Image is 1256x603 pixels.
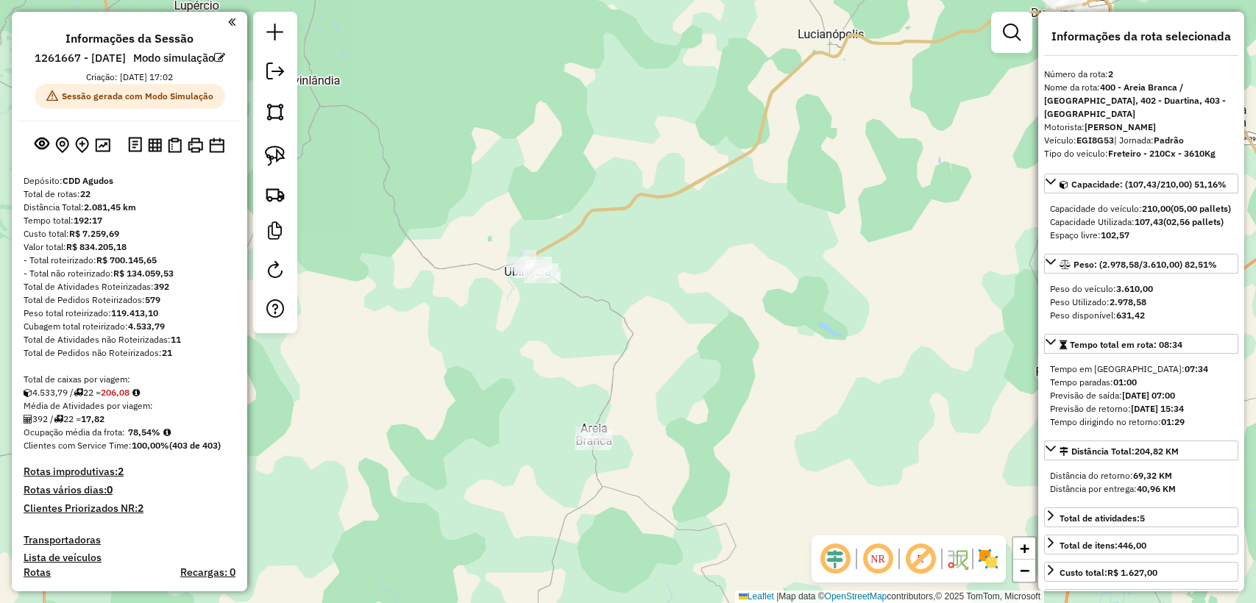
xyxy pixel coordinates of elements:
[1110,296,1146,307] strong: 2.978,58
[65,32,194,46] h4: Informações da Sessão
[1050,229,1232,242] div: Espaço livre:
[52,134,72,157] button: Centralizar mapa no depósito ou ponto de apoio
[80,188,91,199] strong: 22
[24,399,235,413] div: Média de Atividades por viagem:
[24,566,51,579] h4: Rotas
[260,255,290,288] a: Reroteirizar Sessão
[1050,376,1232,389] div: Tempo paradas:
[1161,416,1185,427] strong: 01:29
[96,254,157,265] strong: R$ 700.145,65
[903,541,938,577] span: Exibir rótulo
[1171,203,1231,214] strong: (05,00 pallets)
[1133,470,1172,481] strong: 69,32 KM
[575,435,611,450] div: Atividade não roteirizada - ARMANDO GUSSON
[1135,216,1163,227] strong: 107,43
[24,440,132,451] span: Clientes com Service Time:
[776,591,778,602] span: |
[185,135,206,156] button: Imprimir Rotas
[24,293,235,307] div: Total de Pedidos Roteirizados:
[739,591,774,602] a: Leaflet
[163,428,171,437] em: Média calculada utilizando a maior ocupação (%Peso ou %Cubagem) de cada rota da sessão. Rotas cro...
[1044,507,1238,527] a: Total de atividades:5
[24,307,235,320] div: Peso total roteirizado:
[24,280,235,293] div: Total de Atividades Roteirizadas:
[1050,283,1153,294] span: Peso do veículo:
[735,590,1044,603] div: Map data © contributors,© 2025 TomTom, Microsoft
[165,135,185,156] button: Visualizar Romaneio
[260,57,290,90] a: Exportar sessão
[1107,567,1157,578] strong: R$ 1.627,00
[74,388,83,397] i: Total de rotas
[24,201,235,214] div: Distância Total:
[1108,148,1216,159] strong: Freteiro - 210Cx - 3610Kg
[180,566,235,579] h4: Recargas: 0
[1044,29,1238,43] h4: Informações da rota selecionada
[101,387,129,398] strong: 206,08
[1044,440,1238,460] a: Distância Total:204,82 KM
[107,483,113,496] strong: 0
[72,134,92,157] button: Adicionar Atividades
[1044,357,1238,435] div: Tempo total em rota: 08:34
[1044,174,1238,193] a: Capacidade: (107,43/210,00) 51,16%
[206,135,227,156] button: Disponibilidade de veículos
[24,227,235,240] div: Custo total:
[817,541,853,577] span: Ocultar deslocamento
[125,134,145,157] button: Logs desbloquear sessão
[1050,215,1232,229] div: Capacidade Utilizada:
[1085,121,1156,132] strong: [PERSON_NAME]
[228,13,235,30] a: Clique aqui para minimizar o painel
[1013,538,1035,560] a: Zoom in
[1137,483,1176,494] strong: 40,96 KM
[1020,561,1029,579] span: −
[66,241,127,252] strong: R$ 834.205,18
[54,415,63,424] i: Total de rotas
[1044,334,1238,354] a: Tempo total em rota: 08:34
[111,307,158,318] strong: 119.413,10
[84,201,136,213] strong: 2.081,45 km
[825,591,887,602] a: OpenStreetMap
[976,547,1000,571] img: Exibir/Ocultar setores
[128,427,160,438] strong: 78,54%
[24,333,235,346] div: Total de Atividades não Roteirizadas:
[1050,389,1232,402] div: Previsão de saída:
[1044,463,1238,502] div: Distância Total:204,82 KM
[1163,216,1224,227] strong: (02,56 pallets)
[260,216,290,249] a: Criar modelo
[1074,259,1217,270] span: Peso: (2.978,58/3.610,00) 82,51%
[24,254,235,267] div: - Total roteirizado:
[24,174,235,188] div: Depósito:
[1060,566,1157,579] div: Custo total:
[945,547,969,571] img: Fluxo de ruas
[860,541,895,577] span: Ocultar NR
[35,51,126,65] h6: 1261667 - [DATE]
[1050,402,1232,415] div: Previsão de retorno:
[24,413,235,426] div: 392 / 22 =
[1070,339,1182,350] span: Tempo total em rota: 08:34
[1116,283,1153,294] strong: 3.610,00
[24,415,32,424] i: Total de Atividades
[1154,135,1184,146] strong: Padrão
[1185,363,1208,374] strong: 07:34
[1013,560,1035,582] a: Zoom out
[1050,363,1232,376] div: Tempo em [GEOGRAPHIC_DATA]:
[128,321,165,332] strong: 4.533,79
[1071,179,1227,190] span: Capacidade: (107,43/210,00) 51,16%
[24,214,235,227] div: Tempo total:
[265,146,285,166] img: Selecionar atividades - laço
[1050,469,1232,482] div: Distância do retorno:
[81,413,104,424] strong: 17,82
[32,133,52,157] button: Exibir sessão original
[24,373,235,386] div: Total de caixas por viagem:
[1050,202,1232,215] div: Capacidade do veículo:
[145,135,165,154] button: Visualizar relatório de Roteirização
[169,440,221,451] strong: (403 de 403)
[1044,82,1226,119] strong: 400 - Areia Branca / [GEOGRAPHIC_DATA], 402 - Duartina, 403 - [GEOGRAPHIC_DATA]
[171,334,181,345] strong: 11
[1044,196,1238,248] div: Capacidade: (107,43/210,00) 51,16%
[132,388,140,397] i: Meta Caixas/viagem: 260,20 Diferença: -54,12
[1122,390,1175,401] strong: [DATE] 07:00
[118,465,124,478] strong: 2
[260,18,290,51] a: Nova sessão e pesquisa
[265,184,285,204] img: Criar rota
[24,552,235,564] h4: Lista de veículos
